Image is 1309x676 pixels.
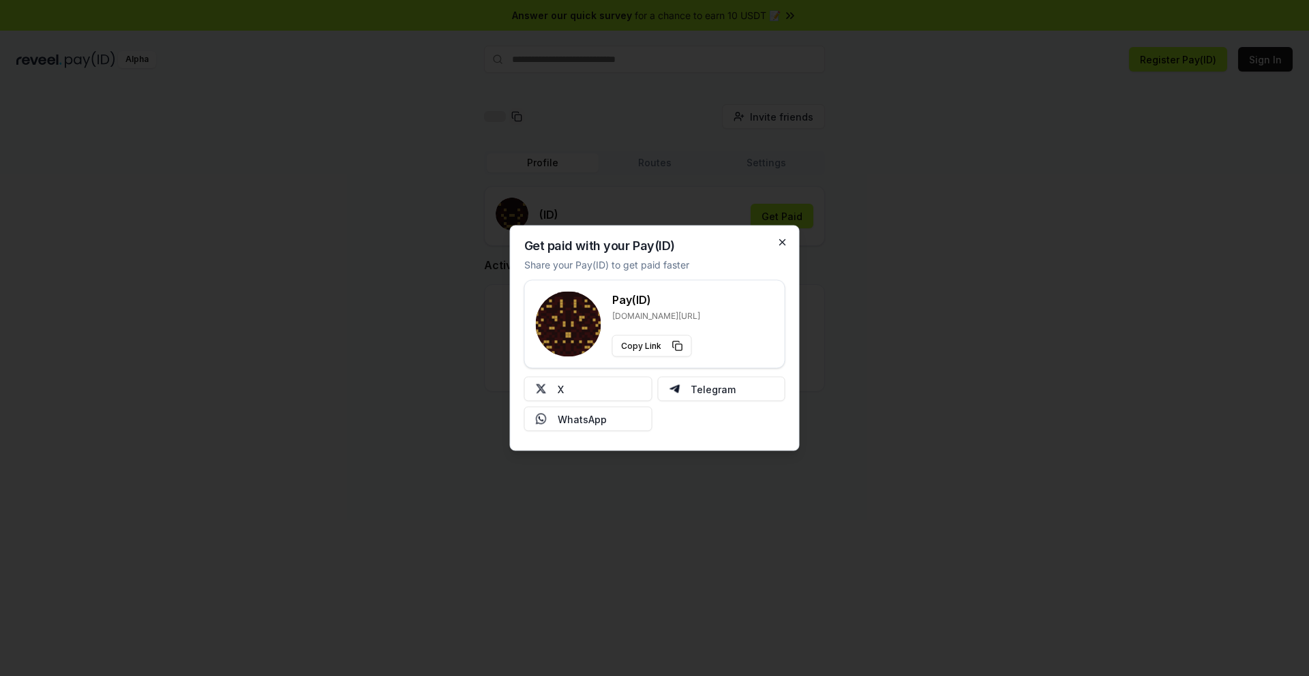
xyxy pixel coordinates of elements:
[536,384,547,395] img: X
[524,258,689,272] p: Share your Pay(ID) to get paid faster
[536,414,547,425] img: Whatsapp
[669,384,680,395] img: Telegram
[612,311,700,322] p: [DOMAIN_NAME][URL]
[524,240,675,252] h2: Get paid with your Pay(ID)
[612,335,692,357] button: Copy Link
[657,377,785,401] button: Telegram
[524,377,652,401] button: X
[612,292,700,308] h3: Pay(ID)
[524,407,652,431] button: WhatsApp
